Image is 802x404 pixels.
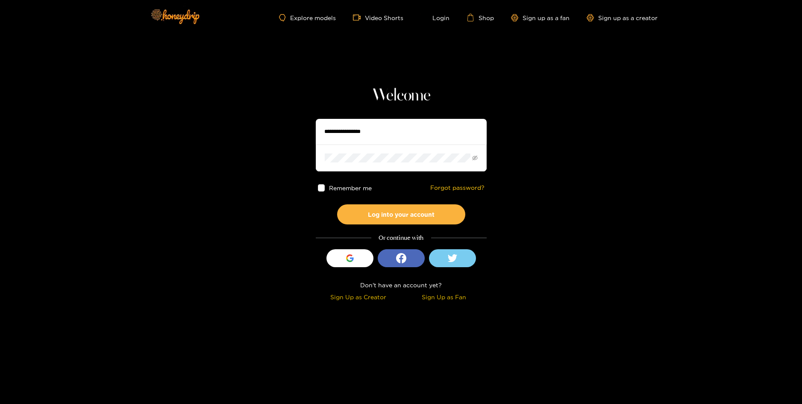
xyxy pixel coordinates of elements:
div: Sign Up as Fan [403,292,485,302]
a: Forgot password? [430,184,485,192]
a: Login [420,14,449,21]
div: Sign Up as Creator [318,292,399,302]
span: eye-invisible [472,155,478,161]
div: Don't have an account yet? [316,280,487,290]
span: video-camera [353,14,365,21]
button: Log into your account [337,204,465,224]
a: Shop [467,14,494,21]
a: Video Shorts [353,14,403,21]
a: Sign up as a fan [511,14,570,21]
h1: Welcome [316,86,487,106]
a: Sign up as a creator [587,14,658,21]
a: Explore models [279,14,335,21]
span: Remember me [329,185,372,191]
div: Or continue with [316,233,487,243]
